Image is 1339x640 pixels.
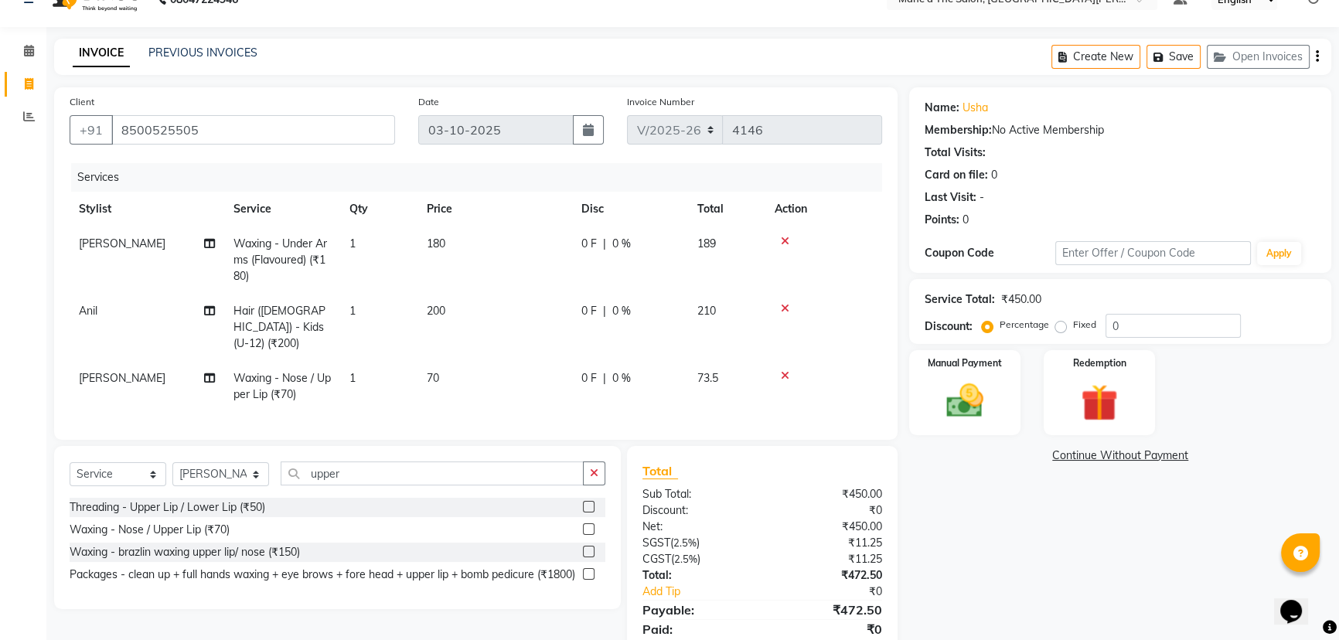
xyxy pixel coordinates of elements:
[70,499,265,516] div: Threading - Upper Lip / Lower Lip (₹50)
[1073,356,1126,370] label: Redemption
[233,304,325,350] span: Hair ([DEMOGRAPHIC_DATA]) - Kids (U-12) (₹200)
[627,95,694,109] label: Invoice Number
[980,189,984,206] div: -
[925,100,959,116] div: Name:
[762,502,894,519] div: ₹0
[925,145,986,161] div: Total Visits:
[572,192,688,226] th: Disc
[1055,241,1251,265] input: Enter Offer / Coupon Code
[1069,380,1129,426] img: _gift.svg
[991,167,997,183] div: 0
[631,535,762,551] div: ( )
[233,237,327,283] span: Waxing - Under Arms (Flavoured) (₹180)
[581,370,597,386] span: 0 F
[148,46,257,60] a: PREVIOUS INVOICES
[631,551,762,567] div: ( )
[925,167,988,183] div: Card on file:
[631,601,762,619] div: Payable:
[71,163,894,192] div: Services
[612,370,631,386] span: 0 %
[631,502,762,519] div: Discount:
[762,519,894,535] div: ₹450.00
[1274,578,1324,625] iframe: chat widget
[418,95,439,109] label: Date
[1073,318,1096,332] label: Fixed
[765,192,882,226] th: Action
[603,370,606,386] span: |
[762,601,894,619] div: ₹472.50
[73,39,130,67] a: INVOICE
[70,192,224,226] th: Stylist
[925,122,992,138] div: Membership:
[233,371,331,401] span: Waxing - Nose / Upper Lip (₹70)
[349,304,356,318] span: 1
[762,551,894,567] div: ₹11.25
[224,192,340,226] th: Service
[935,380,995,422] img: _cash.svg
[70,567,575,583] div: Packages - clean up + full hands waxing + eye brows + fore head + upper lip + bomb pedicure (₹1800)
[349,237,356,250] span: 1
[603,236,606,252] span: |
[784,584,894,600] div: ₹0
[762,567,894,584] div: ₹472.50
[603,303,606,319] span: |
[581,236,597,252] span: 0 F
[631,567,762,584] div: Total:
[762,535,894,551] div: ₹11.25
[1207,45,1310,69] button: Open Invoices
[928,356,1002,370] label: Manual Payment
[674,553,697,565] span: 2.5%
[697,237,716,250] span: 189
[427,371,439,385] span: 70
[912,448,1328,464] a: Continue Without Payment
[417,192,572,226] th: Price
[673,536,697,549] span: 2.5%
[70,95,94,109] label: Client
[688,192,765,226] th: Total
[427,237,445,250] span: 180
[70,115,113,145] button: +91
[925,291,995,308] div: Service Total:
[340,192,417,226] th: Qty
[925,122,1316,138] div: No Active Membership
[612,236,631,252] span: 0 %
[925,212,959,228] div: Points:
[612,303,631,319] span: 0 %
[1146,45,1201,69] button: Save
[70,544,300,560] div: Waxing - brazlin waxing upper lip/ nose (₹150)
[1000,318,1049,332] label: Percentage
[631,620,762,638] div: Paid:
[697,304,716,318] span: 210
[925,318,973,335] div: Discount:
[281,461,584,485] input: Search or Scan
[427,304,445,318] span: 200
[79,304,97,318] span: Anil
[581,303,597,319] span: 0 F
[631,584,785,600] a: Add Tip
[111,115,395,145] input: Search by Name/Mobile/Email/Code
[631,486,762,502] div: Sub Total:
[762,620,894,638] div: ₹0
[1001,291,1041,308] div: ₹450.00
[642,463,678,479] span: Total
[697,371,718,385] span: 73.5
[925,189,976,206] div: Last Visit:
[642,536,670,550] span: SGST
[963,100,988,116] a: Usha
[631,519,762,535] div: Net:
[762,486,894,502] div: ₹450.00
[1257,242,1301,265] button: Apply
[70,522,230,538] div: Waxing - Nose / Upper Lip (₹70)
[963,212,969,228] div: 0
[1051,45,1140,69] button: Create New
[925,245,1055,261] div: Coupon Code
[79,237,165,250] span: [PERSON_NAME]
[79,371,165,385] span: [PERSON_NAME]
[642,552,671,566] span: CGST
[349,371,356,385] span: 1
